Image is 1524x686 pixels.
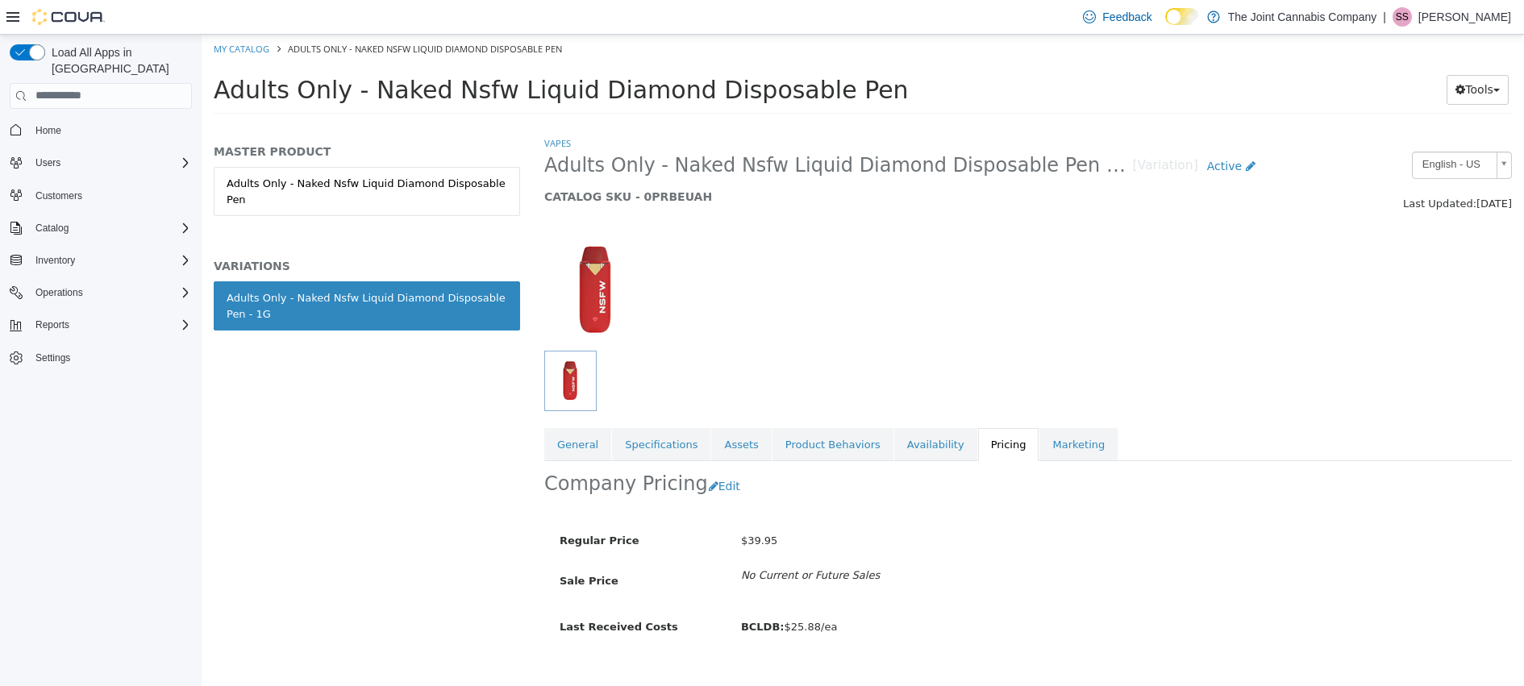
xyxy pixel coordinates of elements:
span: Customers [29,185,192,206]
span: Catalog [29,218,192,238]
button: Operations [3,281,198,304]
a: Feedback [1076,1,1158,33]
a: General [343,393,410,427]
button: Settings [3,346,198,369]
button: Home [3,118,198,142]
span: Last Received Costs [358,586,477,598]
input: Dark Mode [1165,8,1199,25]
div: Adults Only - Naked Nsfw Liquid Diamond Disposable Pen - 1G [25,256,306,287]
span: Reports [29,315,192,335]
a: Settings [29,348,77,368]
span: Operations [35,286,83,299]
a: Marketing [838,393,916,427]
span: Catalog [35,222,69,235]
p: | [1383,7,1386,27]
span: Home [35,124,61,137]
button: Catalog [29,218,75,238]
a: Customers [29,186,89,206]
i: No Current or Future Sales [539,534,678,547]
span: $39.95 [539,500,577,512]
button: Inventory [3,249,198,272]
span: Inventory [35,254,75,267]
h5: CATALOG SKU - 0PRBEUAH [343,155,1063,169]
span: Settings [29,347,192,368]
a: English - US [1210,117,1310,144]
button: Reports [29,315,76,335]
button: Reports [3,314,198,336]
button: Edit [506,437,548,467]
span: $25.88/ea [539,586,635,598]
b: BCLDB: [539,586,583,598]
span: Load All Apps in [GEOGRAPHIC_DATA] [45,44,192,77]
span: SS [1396,7,1409,27]
span: Regular Price [358,500,437,512]
span: [DATE] [1275,163,1310,175]
button: Inventory [29,251,81,270]
button: Tools [1245,40,1307,70]
a: Specifications [410,393,509,427]
span: Inventory [29,251,192,270]
button: Users [29,153,67,173]
span: Active [1006,125,1040,138]
span: Feedback [1102,9,1151,25]
p: The Joint Cannabis Company [1228,7,1376,27]
img: Cova [32,9,105,25]
span: Last Updated: [1201,163,1275,175]
a: Home [29,121,68,140]
span: Users [35,156,60,169]
h5: MASTER PRODUCT [12,110,319,124]
a: Pricing [777,393,838,427]
span: Users [29,153,192,173]
a: Assets [510,393,569,427]
span: Operations [29,283,192,302]
nav: Complex example [10,112,192,412]
a: Adults Only - Naked Nsfw Liquid Diamond Disposable Pen [12,132,319,181]
button: Customers [3,184,198,207]
span: Adults Only - Naked Nsfw Liquid Diamond Disposable Pen - 1G [343,118,931,143]
span: Adults Only - Naked Nsfw Liquid Diamond Disposable Pen [86,8,360,20]
a: Product Behaviors [571,393,692,427]
div: Sagar Sanghera [1393,7,1412,27]
span: Dark Mode [1165,25,1166,26]
a: Vapes [343,102,369,114]
span: Adults Only - Naked Nsfw Liquid Diamond Disposable Pen [12,41,707,69]
span: English - US [1211,118,1289,143]
a: My Catalog [12,8,68,20]
span: Sale Price [358,540,417,552]
h5: VARIATIONS [12,224,319,239]
button: Catalog [3,217,198,239]
span: Home [29,120,192,140]
span: Settings [35,351,70,364]
p: [PERSON_NAME] [1418,7,1511,27]
a: Availability [693,393,776,427]
img: 150 [343,195,446,316]
h2: Company Pricing [343,437,506,462]
button: Operations [29,283,90,302]
span: Reports [35,318,69,331]
small: [Variation] [931,125,996,138]
span: Customers [35,189,82,202]
button: Users [3,152,198,174]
